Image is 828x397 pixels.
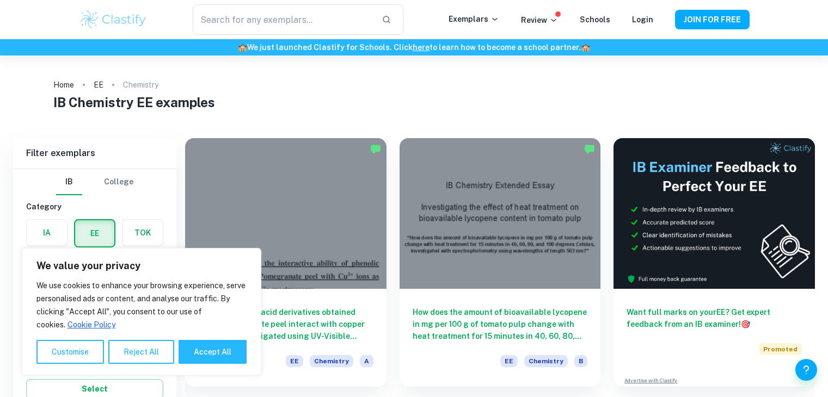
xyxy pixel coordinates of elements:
[584,144,595,154] img: Marked
[198,306,373,342] h6: How do phenolic acid derivatives obtained from pomegranate peel interact with copper (II) ions as...
[104,169,133,195] button: College
[741,320,750,328] span: 🎯
[108,340,174,364] button: Reject All
[238,43,247,52] span: 🏫
[310,355,353,367] span: Chemistry
[370,144,381,154] img: Marked
[179,340,247,364] button: Accept All
[122,220,163,246] button: TOK
[624,377,677,384] a: Advertise with Clastify
[185,138,387,387] a: How do phenolic acid derivatives obtained from pomegranate peel interact with copper (II) ions as...
[36,340,104,364] button: Customise
[67,320,116,330] a: Cookie Policy
[26,201,163,213] h6: Category
[400,138,601,387] a: How does the amount of bioavailable lycopene in mg per 100 g of tomato pulp change with heat trea...
[79,9,148,30] img: Clastify logo
[581,43,590,52] span: 🏫
[53,92,775,112] h1: IB Chemistry EE examples
[94,77,103,92] a: EE
[524,355,568,367] span: Chemistry
[580,15,610,24] a: Schools
[632,15,653,24] a: Login
[56,169,82,195] button: IB
[759,343,802,355] span: Promoted
[413,43,430,52] a: here
[13,138,176,169] h6: Filter exemplars
[22,248,261,375] div: We value your privacy
[36,259,247,272] p: We value your privacy
[286,355,303,367] span: EE
[56,169,133,195] div: Filter type choice
[36,279,247,331] p: We use cookies to enhance your browsing experience, serve personalised ads or content, and analys...
[27,220,67,246] button: IA
[2,41,826,53] h6: We just launched Clastify for Schools. Click to learn how to become a school partner.
[500,355,518,367] span: EE
[574,355,587,367] span: B
[53,77,74,92] a: Home
[193,4,372,35] input: Search for any exemplars...
[675,10,750,29] button: JOIN FOR FREE
[614,138,815,289] img: Thumbnail
[75,220,114,246] button: EE
[627,306,802,330] h6: Want full marks on your EE ? Get expert feedback from an IB examiner!
[123,79,158,91] p: Chemistry
[449,13,499,25] p: Exemplars
[360,355,373,367] span: A
[795,359,817,381] button: Help and Feedback
[521,14,558,26] p: Review
[614,138,815,387] a: Want full marks on yourEE? Get expert feedback from an IB examiner!PromotedAdvertise with Clastify
[413,306,588,342] h6: How does the amount of bioavailable lycopene in mg per 100 g of tomato pulp change with heat trea...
